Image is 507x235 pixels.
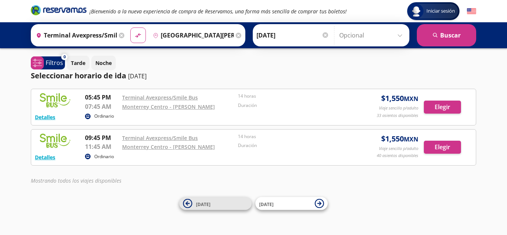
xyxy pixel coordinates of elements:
[33,26,117,45] input: Buscar Origen
[404,135,418,143] small: MXN
[85,93,118,102] p: 05:45 PM
[122,94,198,101] a: Terminal Avexpress/Smile Bus
[31,177,121,184] em: Mostrando todos los viajes disponibles
[31,4,86,16] i: Brand Logo
[467,7,476,16] button: English
[46,58,63,67] p: Filtros
[35,133,76,148] img: RESERVAMOS
[377,112,418,119] p: 33 asientos disponibles
[122,143,215,150] a: Monterrey Centro - [PERSON_NAME]
[31,4,86,18] a: Brand Logo
[381,93,418,104] span: $ 1,550
[238,142,350,149] p: Duración
[424,101,461,114] button: Elegir
[179,197,252,210] button: [DATE]
[94,153,114,160] p: Ordinario
[31,56,65,69] button: 0Filtros
[95,59,112,67] p: Noche
[423,7,458,15] span: Iniciar sesión
[150,26,234,45] input: Buscar Destino
[63,54,66,60] span: 0
[122,103,215,110] a: Monterrey Centro - [PERSON_NAME]
[71,59,85,67] p: Tarde
[256,26,329,45] input: Elegir Fecha
[379,105,418,111] p: Viaje sencillo p/adulto
[67,56,89,70] button: Tarde
[404,95,418,103] small: MXN
[377,153,418,159] p: 40 asientos disponibles
[35,113,55,121] button: Detalles
[31,70,126,81] p: Seleccionar horario de ida
[35,153,55,161] button: Detalles
[238,102,350,109] p: Duración
[379,146,418,152] p: Viaje sencillo p/adulto
[35,93,76,108] img: RESERVAMOS
[417,24,476,46] button: Buscar
[85,102,118,111] p: 07:45 AM
[238,133,350,140] p: 14 horas
[255,197,328,210] button: [DATE]
[259,201,274,207] span: [DATE]
[85,142,118,151] p: 11:45 AM
[339,26,406,45] input: Opcional
[128,72,147,81] p: [DATE]
[89,8,347,15] em: ¡Bienvenido a la nueva experiencia de compra de Reservamos, una forma más sencilla de comprar tus...
[196,201,210,207] span: [DATE]
[85,133,118,142] p: 09:45 PM
[91,56,116,70] button: Noche
[381,133,418,144] span: $ 1,550
[122,134,198,141] a: Terminal Avexpress/Smile Bus
[94,113,114,120] p: Ordinario
[238,93,350,99] p: 14 horas
[424,141,461,154] button: Elegir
